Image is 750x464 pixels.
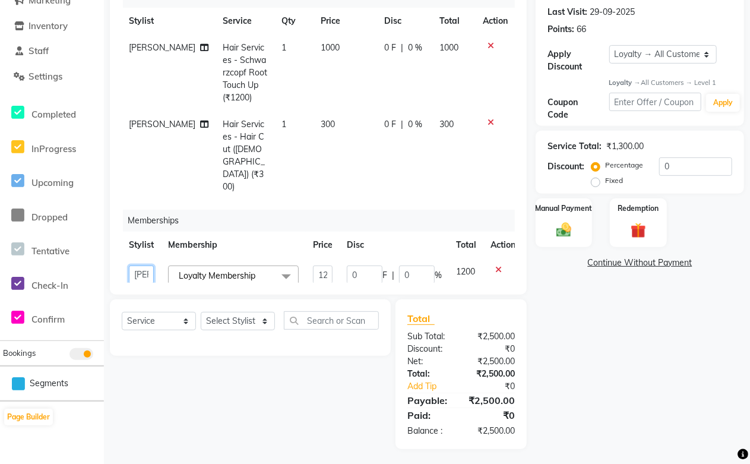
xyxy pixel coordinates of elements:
span: Loyalty Membership [179,270,255,281]
span: [PERSON_NAME] [129,42,195,53]
input: Search or Scan [284,311,379,330]
span: 1000 [321,42,340,53]
input: Enter Offer / Coupon Code [609,93,702,111]
a: Inventory [3,20,101,33]
button: Page Builder [4,409,53,425]
th: Stylist [122,232,161,258]
div: ₹2,500.00 [460,393,524,408]
span: Segments [30,377,68,390]
span: Inventory [29,20,68,31]
span: % [435,269,442,282]
span: 300 [439,119,454,130]
span: F [382,269,387,282]
div: ₹1,300.00 [606,140,644,153]
div: Discount: [398,343,461,355]
span: Tentative [31,245,69,257]
div: ₹0 [461,343,524,355]
span: Hair Services - Hair Cut ([DEMOGRAPHIC_DATA]) (₹300) [223,119,265,192]
button: Apply [706,94,740,112]
div: Sub Total: [398,330,461,343]
span: 0 % [408,118,422,131]
div: Points: [548,23,574,36]
span: 1 [282,42,287,53]
th: Qty [275,8,314,34]
th: Disc [340,232,449,258]
div: ₹2,500.00 [461,425,524,437]
th: Total [449,232,483,258]
span: Total [407,313,435,325]
span: Bookings [3,348,36,358]
div: 66 [577,23,586,36]
span: 0 % [408,42,422,54]
span: InProgress [31,143,76,154]
div: ₹0 [461,408,524,422]
label: Redemption [618,203,659,214]
div: Discount: [548,160,584,173]
div: Coupon Code [548,96,609,121]
th: Total [432,8,476,34]
span: 300 [321,119,336,130]
span: 0 F [384,42,396,54]
div: Last Visit: [548,6,587,18]
label: Percentage [605,160,643,171]
th: Membership [161,232,306,258]
div: ₹2,500.00 [461,355,524,368]
div: Service Total: [548,140,602,153]
th: Disc [377,8,433,34]
div: Net: [398,355,461,368]
div: ₹0 [471,380,524,393]
div: ₹2,500.00 [461,330,524,343]
img: _cash.svg [552,221,576,238]
span: Hair Services - Schwarzcopf Root Touch Up (₹1200) [223,42,267,103]
img: _gift.svg [626,221,650,240]
span: | [392,269,394,282]
div: ₹2,500.00 [461,368,524,380]
span: Settings [29,71,62,82]
div: Payable: [398,393,460,408]
a: x [255,270,261,281]
div: Balance : [398,425,461,437]
th: Stylist [122,8,216,34]
span: 1000 [439,42,458,53]
span: 1200 [456,266,475,277]
th: Action [483,232,523,258]
label: Fixed [605,175,623,186]
th: Service [216,8,275,34]
th: Price [314,8,377,34]
a: Staff [3,45,101,58]
a: Continue Without Payment [538,257,742,269]
div: Memberships [123,210,524,232]
a: Add Tip [398,380,471,393]
span: 0 F [384,118,396,131]
label: Manual Payment [536,203,593,214]
span: Dropped [31,212,68,223]
span: [PERSON_NAME] [129,119,195,130]
strong: Loyalty → [609,78,641,87]
span: 1 [282,119,287,130]
th: Action [476,8,515,34]
div: All Customers → Level 1 [609,78,732,88]
div: Total: [398,368,461,380]
div: Paid: [398,408,461,422]
div: Apply Discount [548,48,609,73]
span: Confirm [31,314,65,325]
div: 29-09-2025 [590,6,635,18]
span: Staff [29,45,49,56]
span: Completed [31,109,76,120]
a: Settings [3,70,101,84]
span: | [401,118,403,131]
th: Price [306,232,340,258]
span: Upcoming [31,177,74,188]
span: | [401,42,403,54]
span: Check-In [31,280,68,291]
